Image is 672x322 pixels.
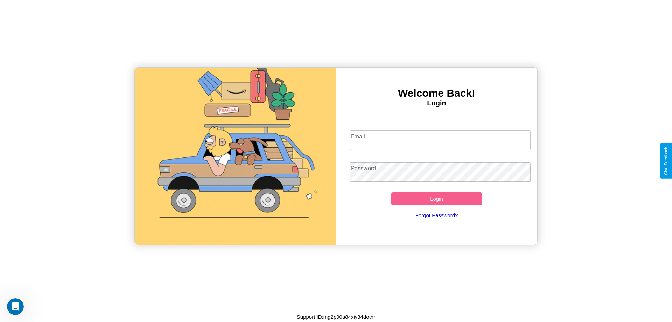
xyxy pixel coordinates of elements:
[336,87,537,99] h3: Welcome Back!
[135,68,336,245] img: gif
[391,192,482,205] button: Login
[336,99,537,107] h4: Login
[664,147,668,175] div: Give Feedback
[346,205,527,225] a: Forgot Password?
[297,312,375,322] p: Support ID: mg2p90a84xiy34dothr
[7,298,24,315] iframe: Intercom live chat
